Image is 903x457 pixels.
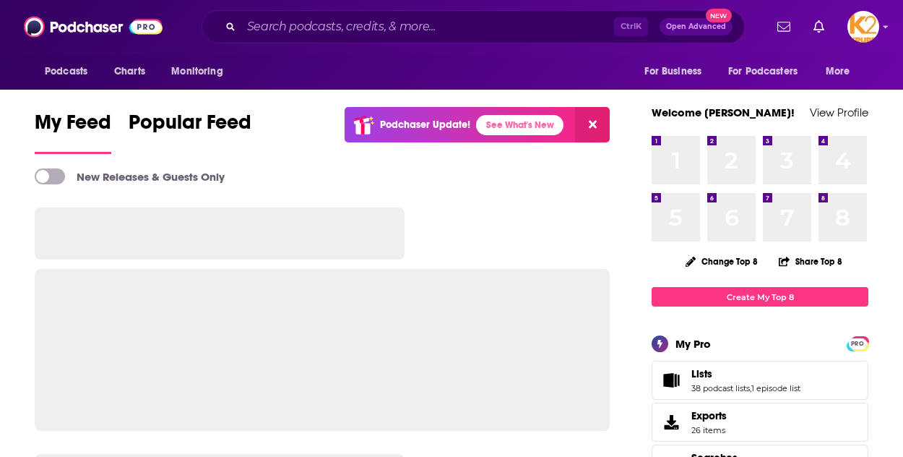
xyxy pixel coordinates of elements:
[808,14,830,39] a: Show notifications dropdown
[24,13,163,40] img: Podchaser - Follow, Share and Rate Podcasts
[35,58,106,85] button: open menu
[849,338,866,349] a: PRO
[35,110,111,143] span: My Feed
[751,383,800,393] a: 1 episode list
[634,58,720,85] button: open menu
[105,58,154,85] a: Charts
[847,11,879,43] img: User Profile
[129,110,251,154] a: Popular Feed
[778,247,843,276] button: Share Top 8
[691,367,800,380] a: Lists
[652,287,868,307] a: Create My Top 8
[719,58,818,85] button: open menu
[45,61,87,82] span: Podcasts
[691,409,727,422] span: Exports
[171,61,222,82] span: Monitoring
[35,168,225,184] a: New Releases & Guests Only
[161,58,241,85] button: open menu
[652,106,795,119] a: Welcome [PERSON_NAME]!
[691,367,712,380] span: Lists
[652,361,868,400] span: Lists
[826,61,850,82] span: More
[816,58,868,85] button: open menu
[114,61,145,82] span: Charts
[644,61,701,82] span: For Business
[129,110,251,143] span: Popular Feed
[666,23,726,30] span: Open Advanced
[849,338,866,349] span: PRO
[380,119,470,131] p: Podchaser Update!
[706,9,732,22] span: New
[657,370,686,390] a: Lists
[691,383,750,393] a: 38 podcast lists
[202,10,745,43] div: Search podcasts, credits, & more...
[847,11,879,43] button: Show profile menu
[241,15,614,38] input: Search podcasts, credits, & more...
[847,11,879,43] span: Logged in as K2Krupp
[728,61,798,82] span: For Podcasters
[810,106,868,119] a: View Profile
[677,252,766,270] button: Change Top 8
[652,403,868,442] a: Exports
[657,412,686,432] span: Exports
[476,115,563,135] a: See What's New
[660,18,733,35] button: Open AdvancedNew
[750,383,751,393] span: ,
[614,17,648,36] span: Ctrl K
[35,110,111,154] a: My Feed
[691,425,727,435] span: 26 items
[675,337,711,351] div: My Pro
[772,14,796,39] a: Show notifications dropdown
